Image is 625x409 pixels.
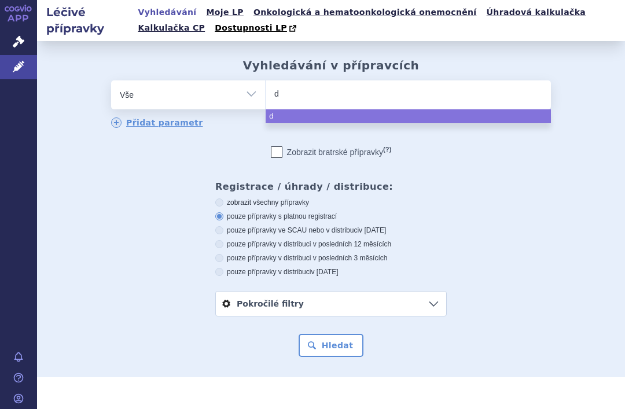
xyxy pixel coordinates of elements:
span: v [DATE] [311,268,338,276]
a: Pokročilé filtry [216,292,446,316]
a: Kalkulačka CP [135,20,209,36]
a: Onkologická a hematoonkologická onemocnění [250,5,480,20]
a: Vyhledávání [135,5,200,20]
span: Dostupnosti LP [215,23,287,32]
h2: Vyhledávání v přípravcích [243,58,420,72]
label: pouze přípravky s platnou registrací [215,212,447,221]
a: Moje LP [203,5,247,20]
label: pouze přípravky v distribuci v posledních 12 měsících [215,239,447,249]
h2: Léčivé přípravky [37,4,135,36]
label: zobrazit všechny přípravky [215,198,447,207]
a: Přidat parametr [111,117,203,128]
button: Hledat [299,334,364,357]
label: Zobrazit bratrské přípravky [271,146,392,158]
h3: Registrace / úhrady / distribuce: [215,181,447,192]
a: Dostupnosti LP [211,20,302,36]
abbr: (?) [383,146,391,153]
span: v [DATE] [359,226,386,234]
label: pouze přípravky v distribuci [215,267,447,277]
label: pouze přípravky ve SCAU nebo v distribuci [215,226,447,235]
li: d [266,109,551,123]
label: pouze přípravky v distribuci v posledních 3 měsících [215,253,447,263]
a: Úhradová kalkulačka [483,5,590,20]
